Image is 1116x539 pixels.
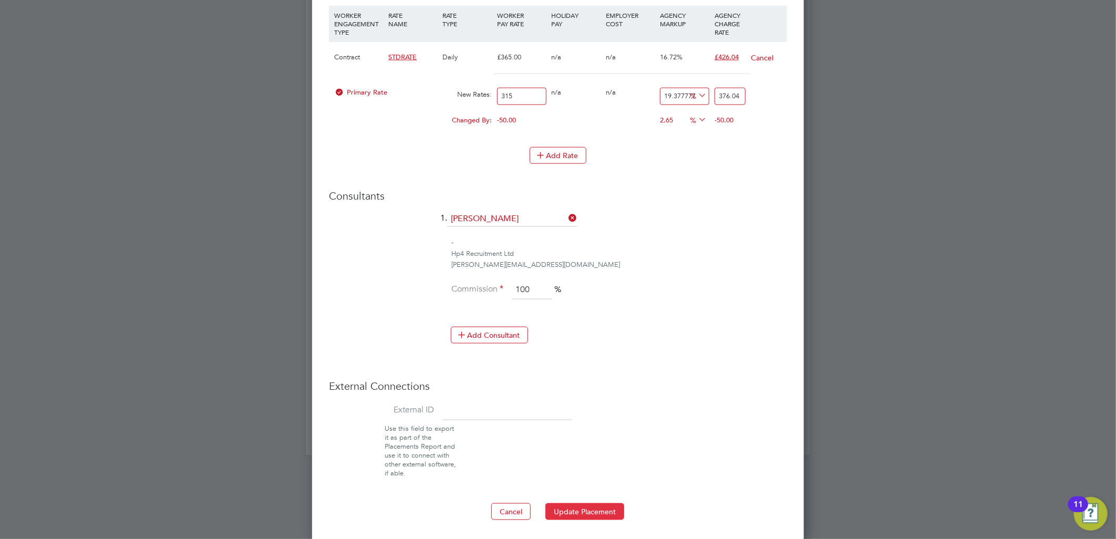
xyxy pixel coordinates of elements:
div: EMPLOYER COST [603,6,657,33]
span: % [554,284,561,295]
span: n/a [552,88,562,97]
span: n/a [606,53,616,61]
div: WORKER PAY RATE [494,6,549,33]
span: £426.04 [715,53,739,61]
div: RATE TYPE [440,6,494,33]
div: WORKER ENGAGEMENT TYPE [332,6,386,42]
div: AGENCY MARKUP [657,6,711,33]
div: AGENCY CHARGE RATE [712,6,748,42]
div: - [451,237,787,248]
h3: Consultants [329,189,787,203]
div: [PERSON_NAME][EMAIL_ADDRESS][DOMAIN_NAME] [451,260,787,271]
div: Contract [332,42,386,72]
button: Cancel [491,503,531,520]
button: Add Consultant [451,327,528,344]
span: STDRATE [388,53,417,61]
span: n/a [606,88,616,97]
div: £365.00 [494,42,549,72]
div: Changed By: [332,110,494,130]
div: Daily [440,42,494,72]
button: Open Resource Center, 11 new notifications [1074,497,1108,531]
div: New Rates: [440,85,494,105]
span: Use this field to export it as part of the Placements Report and use it to connect with other ext... [385,424,456,477]
li: 1. [329,211,787,237]
span: % [686,113,708,125]
span: 16.72% [660,53,683,61]
span: 2.65 [660,116,673,125]
span: n/a [552,53,562,61]
input: Search for... [447,211,577,227]
label: External ID [329,405,434,416]
div: HOLIDAY PAY [549,6,603,33]
div: 11 [1073,504,1083,518]
label: Commission [451,284,503,295]
span: Primary Rate [334,88,387,97]
button: Add Rate [530,147,586,164]
span: % [686,89,708,101]
button: Cancel [751,53,774,63]
h3: External Connections [329,379,787,393]
div: RATE NAME [386,6,440,33]
span: -50.00 [497,116,516,125]
button: Update Placement [545,503,624,520]
div: Hp4 Recruitment Ltd [451,248,787,260]
span: -50.00 [715,116,733,125]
